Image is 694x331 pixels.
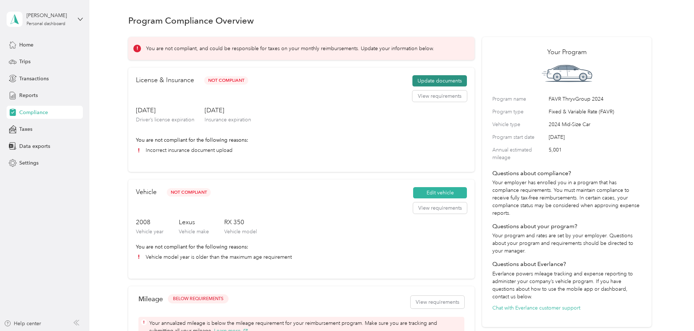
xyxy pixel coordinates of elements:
h4: Questions about your program? [492,222,641,231]
h3: 2008 [136,218,164,227]
span: 2024 Mid-Size Car [549,121,641,128]
h4: Questions about compliance? [492,169,641,178]
li: Vehicle model year is older than the maximum age requirement [136,253,467,261]
h3: RX 350 [224,218,257,227]
span: Taxes [19,125,32,133]
p: Your employer has enrolled you in a program that has compliance requirements. You must maintain c... [492,179,641,217]
p: Vehicle year [136,228,164,235]
span: Not Compliant [167,188,211,197]
label: Vehicle type [492,121,546,128]
div: Personal dashboard [27,22,65,26]
span: Transactions [19,75,49,82]
span: FAVR ThryvGroup 2024 [549,95,641,103]
label: Annual estimated mileage [492,146,546,161]
div: [PERSON_NAME] [27,12,72,19]
p: You are not compliant, and could be responsible for taxes on your monthly reimbursements. Update ... [146,45,434,52]
span: Reports [19,92,38,99]
span: BELOW REQUIREMENTS [173,296,223,302]
p: Driver’s license expiration [136,116,194,124]
p: Insurance expiration [205,116,251,124]
button: View requirements [413,202,467,214]
span: Compliance [19,109,48,116]
button: Edit vehicle [413,187,467,199]
label: Program type [492,108,546,116]
h2: Your Program [492,47,641,57]
span: Settings [19,159,39,167]
button: Chat with Everlance customer support [492,304,580,312]
p: Vehicle model [224,228,257,235]
p: Everlance powers mileage tracking and expense reporting to administer your company’s vehicle prog... [492,270,641,300]
p: You are not compliant for the following reasons: [136,243,467,251]
button: View requirements [412,90,467,102]
span: Data exports [19,142,50,150]
h4: Questions about Everlance? [492,260,641,269]
iframe: Everlance-gr Chat Button Frame [653,290,694,331]
span: [DATE] [549,133,641,141]
label: Program name [492,95,546,103]
span: Home [19,41,33,49]
span: 5,001 [549,146,641,161]
h3: [DATE] [136,106,194,115]
h1: Program Compliance Overview [128,17,254,24]
span: Trips [19,58,31,65]
p: Vehicle make [179,228,209,235]
h3: Lexus [179,218,209,227]
button: View requirements [411,296,464,308]
h2: Mileage [138,295,163,303]
p: You are not compliant for the following reasons: [136,136,467,144]
p: Your program and rates are set by your employer. Questions about your program and requirements sh... [492,232,641,255]
button: Help center [4,320,41,327]
button: BELOW REQUIREMENTS [168,294,229,303]
li: Incorrect insurance document upload [136,146,467,154]
label: Program start date [492,133,546,141]
h3: [DATE] [205,106,251,115]
span: Fixed & Variable Rate (FAVR) [549,108,641,116]
h2: Vehicle [136,187,157,197]
button: Update documents [412,75,467,87]
span: Not Compliant [204,76,248,85]
h2: License & Insurance [136,75,194,85]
